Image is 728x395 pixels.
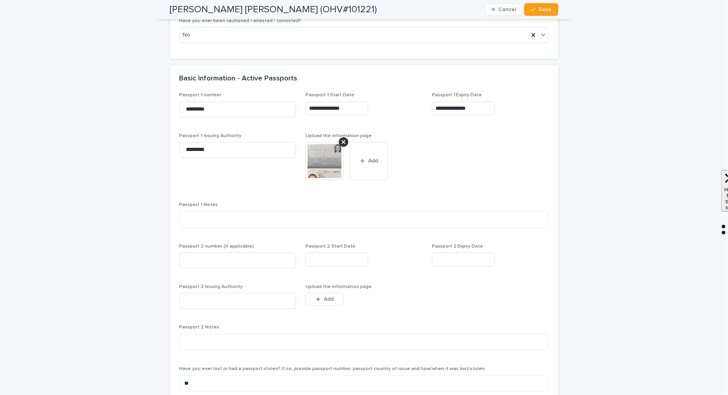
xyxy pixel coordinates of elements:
span: Upload the information page [306,134,372,139]
span: Passport 2 number (if applicable) [180,244,254,249]
button: Add [350,142,388,180]
span: No [183,31,191,39]
span: Have you ever been cautioned / arrested / convicted? [180,19,302,23]
span: Passport 1 Issuing Authority [180,134,242,139]
span: Add [368,158,378,164]
span: Passport 2 Issuing Authority [180,285,243,290]
span: Passport 2 Start Date [306,244,355,249]
button: Add [306,293,344,306]
span: Have you ever lost or had a passport stolen? If so, provide passport number, passport country of ... [180,367,486,372]
span: Passport 2 Notes [180,325,220,330]
button: Cancel [485,3,523,16]
span: Upload the information page [306,285,372,290]
span: Cancel [498,7,516,12]
span: Add [324,297,334,302]
span: Passport 2 Expiry Date [432,244,483,249]
span: Passport 1 Notes [180,203,218,208]
span: Passport 1 Start Date [306,93,354,98]
span: Passport 1 Expiry Date [432,93,482,98]
span: Passport 1 number [180,93,222,98]
span: Save [539,7,552,12]
h2: Basic Information - Active Passports [180,75,298,84]
button: Save [524,3,558,16]
h2: [PERSON_NAME] [PERSON_NAME] (OHV#101221) [170,4,377,15]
